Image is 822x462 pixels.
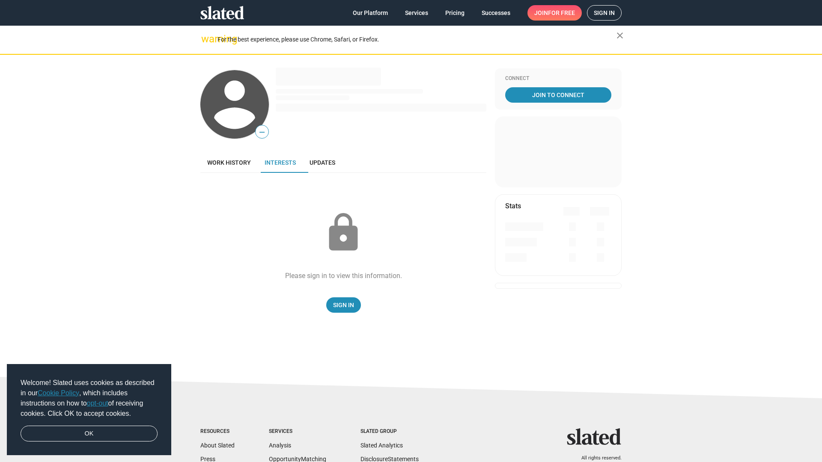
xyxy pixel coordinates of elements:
span: Welcome! Slated uses cookies as described in our , which includes instructions on how to of recei... [21,378,158,419]
div: Slated Group [360,428,419,435]
span: Successes [482,5,510,21]
a: Cookie Policy [38,389,79,397]
span: for free [548,5,575,21]
a: Successes [475,5,517,21]
a: Updates [303,152,342,173]
div: Resources [200,428,235,435]
span: Join [534,5,575,21]
mat-icon: close [615,30,625,41]
a: Pricing [438,5,471,21]
div: cookieconsent [7,364,171,456]
span: Pricing [445,5,465,21]
mat-icon: lock [322,211,365,254]
span: Updates [310,159,335,166]
a: Sign in [587,5,622,21]
a: dismiss cookie message [21,426,158,442]
a: Interests [258,152,303,173]
span: Our Platform [353,5,388,21]
mat-icon: warning [201,34,211,44]
a: Work history [200,152,258,173]
span: Sign In [333,297,354,313]
a: Slated Analytics [360,442,403,449]
a: Joinfor free [527,5,582,21]
span: Interests [265,159,296,166]
a: Analysis [269,442,291,449]
div: For the best experience, please use Chrome, Safari, or Firefox. [217,34,616,45]
div: Services [269,428,326,435]
span: Services [405,5,428,21]
mat-card-title: Stats [505,201,521,210]
a: Services [398,5,435,21]
span: — [256,127,268,138]
span: Work history [207,159,251,166]
a: About Slated [200,442,235,449]
span: Join To Connect [507,87,610,103]
span: Sign in [594,6,615,20]
div: Connect [505,75,611,82]
a: Join To Connect [505,87,611,103]
a: Sign In [326,297,361,313]
a: Our Platform [346,5,395,21]
div: Please sign in to view this information. [285,271,402,280]
a: opt-out [87,400,108,407]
